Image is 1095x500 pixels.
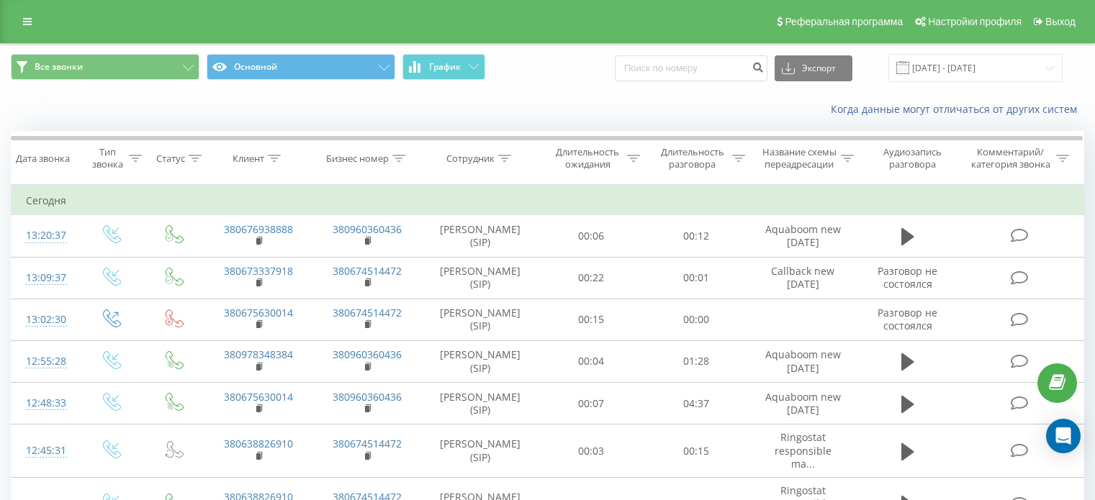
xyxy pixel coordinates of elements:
[539,299,644,340] td: 00:15
[422,257,539,299] td: [PERSON_NAME] (SIP)
[333,306,402,319] a: 380674514472
[539,340,644,382] td: 00:04
[644,299,748,340] td: 00:00
[775,430,832,470] span: Ringostat responsible ma...
[26,437,64,465] div: 12:45:31
[748,257,857,299] td: Callback new [DATE]
[26,264,64,292] div: 13:09:37
[11,54,199,80] button: Все звонки
[26,306,64,334] div: 13:02:30
[644,257,748,299] td: 00:01
[748,383,857,424] td: Aquaboom new [DATE]
[644,424,748,478] td: 00:15
[539,257,644,299] td: 00:22
[748,340,857,382] td: Aquaboom new [DATE]
[26,347,64,376] div: 12:55:28
[26,222,64,250] div: 13:20:37
[552,146,624,171] div: Длительность ожидания
[224,222,293,236] a: 380676938888
[422,383,539,424] td: [PERSON_NAME] (SIP)
[224,437,293,450] a: 380638826910
[539,215,644,257] td: 00:06
[35,61,83,73] span: Все звонки
[422,299,539,340] td: [PERSON_NAME] (SIP)
[224,264,293,278] a: 380673337918
[870,146,955,171] div: Аудиозапись разговора
[539,424,644,478] td: 00:03
[928,16,1022,27] span: Настройки профиля
[762,146,837,171] div: Название схемы переадресации
[968,146,1053,171] div: Комментарий/категория звонка
[775,55,852,81] button: Экспорт
[26,389,64,417] div: 12:48:33
[333,347,402,361] a: 380960360436
[333,264,402,278] a: 380674514472
[326,153,389,165] div: Бизнес номер
[422,215,539,257] td: [PERSON_NAME] (SIP)
[831,102,1084,116] a: Когда данные могут отличаться от других систем
[16,153,70,165] div: Дата звонка
[156,153,185,165] div: Статус
[644,383,748,424] td: 04:37
[539,383,644,424] td: 00:07
[12,186,1084,215] td: Сегодня
[402,54,485,80] button: График
[333,222,402,236] a: 380960360436
[422,424,539,478] td: [PERSON_NAME] (SIP)
[333,437,402,450] a: 380674514472
[422,340,539,382] td: [PERSON_NAME] (SIP)
[615,55,767,81] input: Поиск по номеру
[785,16,903,27] span: Реферальная программа
[1046,419,1081,453] div: Open Intercom Messenger
[878,264,937,291] span: Разговор не состоялся
[429,62,461,72] span: График
[233,153,264,165] div: Клиент
[657,146,729,171] div: Длительность разговора
[446,153,495,165] div: Сотрудник
[748,215,857,257] td: Aquaboom new [DATE]
[91,146,125,171] div: Тип звонка
[224,306,293,319] a: 380675630014
[1045,16,1076,27] span: Выход
[224,347,293,361] a: 380978348384
[207,54,395,80] button: Основной
[644,340,748,382] td: 01:28
[333,390,402,404] a: 380960360436
[878,306,937,332] span: Разговор не состоялся
[644,215,748,257] td: 00:12
[224,390,293,404] a: 380675630014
